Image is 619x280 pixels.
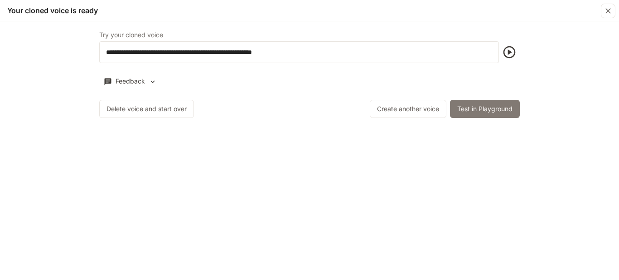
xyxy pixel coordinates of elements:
[99,74,161,89] button: Feedback
[450,100,520,118] button: Test in Playground
[99,100,194,118] button: Delete voice and start over
[7,5,98,15] h5: Your cloned voice is ready
[99,32,163,38] p: Try your cloned voice
[370,100,446,118] button: Create another voice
